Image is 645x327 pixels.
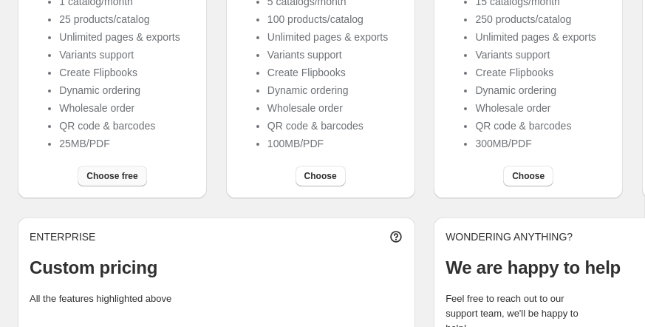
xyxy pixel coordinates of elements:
li: 300MB/PDF [475,136,595,151]
span: Choose free [86,170,137,182]
label: All the features highlighted above [30,293,171,304]
li: QR code & barcodes [59,118,180,133]
li: Dynamic ordering [475,83,595,98]
span: Choose [304,170,337,182]
li: QR code & barcodes [475,118,595,133]
li: Wholesale order [59,101,180,115]
li: Variants support [59,47,180,62]
li: Create Flipbooks [475,65,595,80]
li: Unlimited pages & exports [475,30,595,44]
li: Dynamic ordering [59,83,180,98]
li: Create Flipbooks [59,65,180,80]
li: 25 products/catalog [59,12,180,27]
li: Wholesale order [475,101,595,115]
p: Custom pricing [30,256,403,280]
li: 250 products/catalog [475,12,595,27]
li: Variants support [267,47,388,62]
li: Unlimited pages & exports [267,30,388,44]
li: Dynamic ordering [267,83,388,98]
li: 25MB/PDF [59,136,180,151]
li: 100 products/catalog [267,12,388,27]
button: Choose free [78,166,146,186]
li: Unlimited pages & exports [59,30,180,44]
li: Variants support [475,47,595,62]
p: ENTERPRISE [30,229,95,244]
span: Choose [512,170,545,182]
button: Choose [503,166,553,186]
li: QR code & barcodes [267,118,388,133]
li: Create Flipbooks [267,65,388,80]
li: 100MB/PDF [267,136,388,151]
button: Choose [296,166,346,186]
li: Wholesale order [267,101,388,115]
